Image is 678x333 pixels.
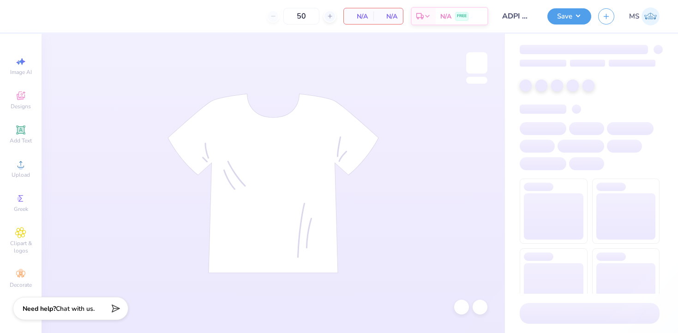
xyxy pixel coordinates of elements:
span: Add Text [10,137,32,144]
span: Chat with us. [56,304,95,313]
img: Meredith Shults [642,7,660,25]
a: MS [629,7,660,25]
img: tee-skeleton.svg [168,93,379,273]
span: N/A [379,12,397,21]
span: Decorate [10,281,32,289]
span: N/A [349,12,368,21]
button: Save [547,8,591,25]
input: – – [283,8,319,25]
span: Greek [14,205,28,213]
span: N/A [440,12,451,21]
span: FREE [457,13,467,19]
span: Image AI [10,68,32,76]
span: Designs [11,103,31,110]
span: Upload [12,171,30,179]
span: Clipart & logos [5,240,37,254]
input: Untitled Design [495,7,540,25]
span: MS [629,11,639,22]
strong: Need help? [23,304,56,313]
